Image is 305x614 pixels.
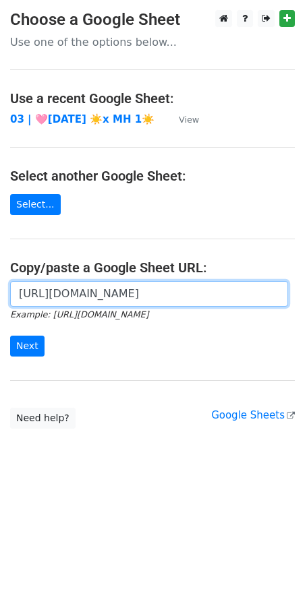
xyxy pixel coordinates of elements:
[179,115,199,125] small: View
[211,409,295,421] a: Google Sheets
[165,113,199,125] a: View
[10,259,295,276] h4: Copy/paste a Google Sheet URL:
[10,336,45,357] input: Next
[10,10,295,30] h3: Choose a Google Sheet
[238,549,305,614] iframe: Chat Widget
[10,113,155,125] a: 03 | 🩷[DATE] ☀️x MH 1☀️
[10,35,295,49] p: Use one of the options below...
[10,408,76,429] a: Need help?
[10,168,295,184] h4: Select another Google Sheet:
[10,309,148,319] small: Example: [URL][DOMAIN_NAME]
[10,281,288,307] input: Paste your Google Sheet URL here
[10,90,295,106] h4: Use a recent Google Sheet:
[10,194,61,215] a: Select...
